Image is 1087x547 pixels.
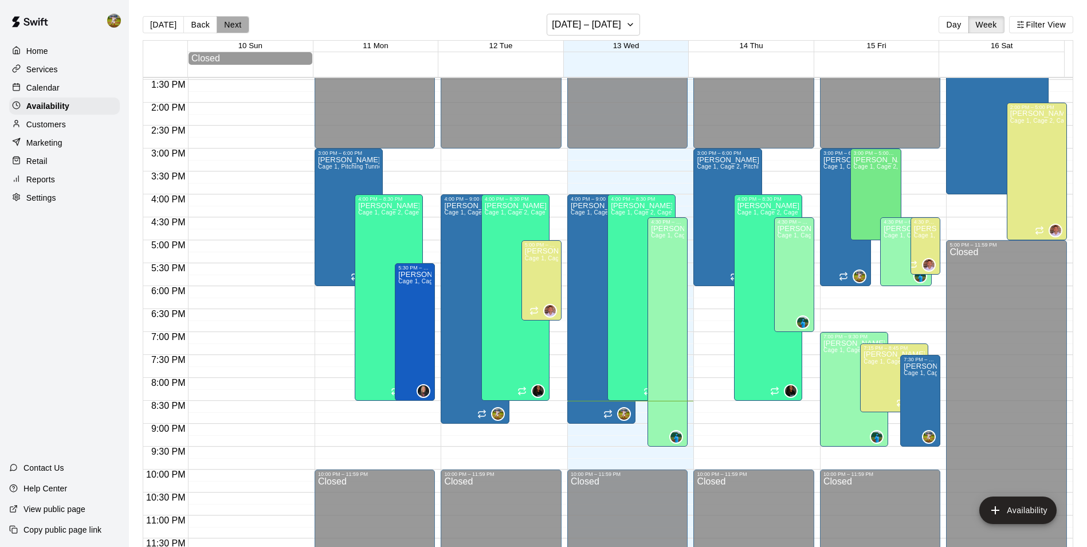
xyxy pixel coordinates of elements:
[1035,226,1044,235] span: Recurring availability
[9,79,120,96] div: Calendar
[9,61,120,78] div: Services
[613,41,639,50] span: 13 Wed
[148,447,189,456] span: 9:30 PM
[148,149,189,158] span: 3:00 PM
[417,384,430,398] div: Christine Kulick
[884,232,995,239] span: Cage 1, Cage 2, Cage 4, Pitching Tunnel
[9,189,120,206] div: Settings
[697,163,785,170] span: Cage 1, Cage 2, Pitching Tunnel
[9,134,120,151] div: Marketing
[603,409,613,419] span: Recurring availability
[1007,103,1067,240] div: 2:00 PM – 5:00 PM: Available
[796,315,810,329] div: Justin Garcia
[148,309,189,319] span: 6:30 PM
[823,347,935,353] span: Cage 1, Cage 2, Cage 4, Pitching Tunnel
[485,209,658,216] span: Cage 1, Cage 2, Cage 3, Cage 4, Pitching Tunnel , Weightroom
[148,240,189,250] span: 5:00 PM
[1009,16,1073,33] button: Filter View
[823,334,885,339] div: 7:00 PM – 9:30 PM
[26,45,48,57] p: Home
[991,41,1013,50] button: 16 Sat
[923,259,935,271] img: Jon Teeter
[441,194,509,424] div: 4:00 PM – 9:00 PM: Available
[617,407,631,421] div: Jhonny Montoya
[979,497,1057,524] button: add
[9,97,120,115] a: Availability
[552,17,621,33] h6: [DATE] – [DATE]
[643,386,653,396] span: Recurring availability
[864,358,1037,365] span: Cage 1, Cage 2, Cage 3, Cage 4, Pitching Tunnel , Weightroom
[770,386,779,396] span: Recurring availability
[9,116,120,133] a: Customers
[9,171,120,188] a: Reports
[567,194,635,424] div: 4:00 PM – 9:00 PM: Available
[26,64,58,75] p: Services
[669,430,683,444] div: Justin Garcia
[823,471,937,477] div: 10:00 PM – 11:59 PM
[820,149,871,286] div: 3:00 PM – 6:00 PM: Available
[797,317,809,328] img: Justin Garcia
[778,219,811,225] div: 4:30 PM – 7:00 PM
[525,242,558,248] div: 5:00 PM – 6:45 PM
[648,217,688,447] div: 4:30 PM – 9:30 PM: Available
[23,462,64,474] p: Contact Us
[900,355,940,447] div: 7:30 PM – 9:30 PM: Available
[148,126,189,135] span: 2:30 PM
[571,471,685,477] div: 10:00 PM – 11:59 PM
[418,385,429,397] img: Christine Kulick
[611,196,672,202] div: 4:00 PM – 8:30 PM
[914,219,937,225] div: 4:30 PM – 5:45 PM
[607,194,676,401] div: 4:00 PM – 8:30 PM: Available
[854,271,865,282] img: Jhonny Montoya
[853,269,866,283] div: Jhonny Montoya
[922,258,936,272] div: Jon Teeter
[491,407,505,421] div: Jhonny Montoya
[939,16,968,33] button: Day
[543,304,557,318] div: Jon Teeter
[26,119,66,130] p: Customers
[358,209,531,216] span: Cage 1, Cage 2, Cage 3, Cage 4, Pitching Tunnel , Weightroom
[148,263,189,273] span: 5:30 PM
[880,217,931,286] div: 4:30 PM – 6:00 PM: Available
[358,196,419,202] div: 4:00 PM – 8:30 PM
[26,82,60,93] p: Calendar
[571,209,659,216] span: Cage 1, Cage 2, Pitching Tunnel
[823,163,912,170] span: Cage 1, Cage 2, Pitching Tunnel
[839,272,848,281] span: Recurring availability
[517,386,527,396] span: Recurring availability
[395,263,435,401] div: 5:30 PM – 8:30 PM: Available
[477,409,486,419] span: Recurring availability
[1050,225,1061,236] img: Jon Teeter
[143,16,184,33] button: [DATE]
[611,209,784,216] span: Cage 1, Cage 2, Cage 3, Cage 4, Pitching Tunnel , Weightroom
[739,41,763,50] button: 14 Thu
[148,286,189,296] span: 6:00 PM
[485,196,546,202] div: 4:00 PM – 8:30 PM
[908,260,917,269] span: Recurring availability
[850,149,901,240] div: 3:00 PM – 5:00 PM: Available
[521,240,562,321] div: 5:00 PM – 6:45 PM: Available
[949,242,1064,248] div: 5:00 PM – 11:59 PM
[525,255,698,261] span: Cage 1, Cage 2, Cage 3, Cage 4, Pitching Tunnel , Weightroom
[26,192,56,204] p: Settings
[864,345,925,351] div: 7:15 PM – 8:45 PM
[148,194,189,204] span: 4:00 PM
[148,103,189,112] span: 2:00 PM
[884,219,928,225] div: 4:30 PM – 6:00 PM
[148,80,189,89] span: 1:30 PM
[697,150,758,156] div: 3:00 PM – 6:00 PM
[148,217,189,227] span: 4:30 PM
[871,431,882,443] img: Justin Garcia
[1049,224,1062,237] div: Jon Teeter
[26,174,55,185] p: Reports
[481,194,550,401] div: 4:00 PM – 8:30 PM: Available
[618,408,630,420] img: Jhonny Montoya
[867,41,886,50] button: 15 Fri
[1010,104,1064,110] div: 2:00 PM – 5:00 PM
[854,163,1027,170] span: Cage 1, Cage 2, Cage 3, Cage 4, Pitching Tunnel , Weightroom
[398,265,431,271] div: 5:30 PM – 8:30 PM
[23,503,85,515] p: View public page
